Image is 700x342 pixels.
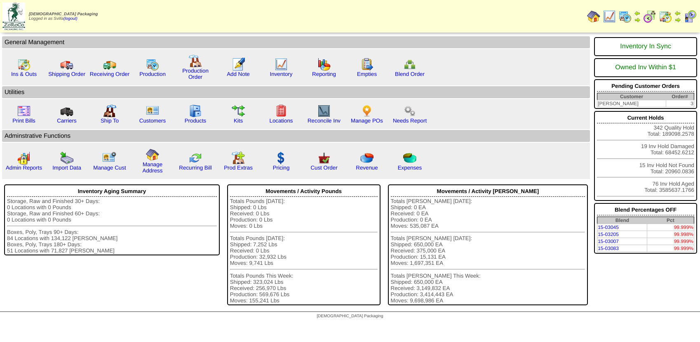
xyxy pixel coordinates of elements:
[647,245,694,252] td: 99.999%
[597,39,694,54] div: Inventory In Sync
[189,104,202,118] img: cabinet.gif
[275,151,288,165] img: dollar.gif
[60,104,73,118] img: truck3.gif
[597,205,694,215] div: Blend Percentages OFF
[232,58,245,71] img: orders.gif
[2,86,590,98] td: Utilities
[598,224,619,230] a: 15-03045
[391,186,585,197] div: Movements / Activity [PERSON_NAME]
[317,58,331,71] img: graph.gif
[647,231,694,238] td: 99.998%
[224,165,253,171] a: Prod Extras
[360,151,373,165] img: pie_chart.png
[227,71,250,77] a: Add Note
[270,71,293,77] a: Inventory
[60,58,73,71] img: truck.gif
[597,93,666,100] th: Customer
[182,68,209,80] a: Production Order
[597,60,694,75] div: Owned Inv Within $1
[11,71,37,77] a: Ins & Outs
[234,118,243,124] a: Kits
[230,198,378,304] div: Totals Pounds [DATE]: Shipped: 0 Lbs Received: 0 Lbs Production: 0 Lbs Moves: 0 Lbs Totals Pounds...
[393,118,427,124] a: Needs Report
[634,17,641,23] img: arrowright.gif
[391,198,585,304] div: Totals [PERSON_NAME] [DATE]: Shipped: 0 EA Received: 0 EA Production: 0 EA Moves: 535,087 EA Tota...
[29,12,98,21] span: Logged in as Svilla
[2,36,590,48] td: General Management
[647,238,694,245] td: 99.999%
[232,104,245,118] img: workflow.gif
[17,151,31,165] img: graph2.png
[312,71,336,77] a: Reporting
[597,217,647,224] th: Blend
[185,118,207,124] a: Products
[6,165,42,171] a: Admin Reports
[674,10,681,17] img: arrowleft.gif
[594,111,697,201] div: 342 Quality Hold Total: 189098.2578 19 Inv Hold Damaged Total: 68452.6212 15 Inv Hold Not Found T...
[357,71,377,77] a: Empties
[598,238,619,244] a: 15-03007
[269,118,293,124] a: Locations
[666,100,694,107] td: 3
[2,130,590,142] td: Adminstrative Functions
[189,151,202,165] img: reconcile.gif
[351,118,383,124] a: Manage POs
[317,314,383,318] span: [DEMOGRAPHIC_DATA] Packaging
[647,217,694,224] th: Pct
[597,100,666,107] td: [PERSON_NAME]
[356,165,378,171] a: Revenue
[674,17,681,23] img: arrowright.gif
[179,165,211,171] a: Recurring Bill
[659,10,672,23] img: calendarinout.gif
[63,17,78,21] a: (logout)
[634,10,641,17] img: arrowleft.gif
[360,58,373,71] img: workorder.gif
[57,118,76,124] a: Carriers
[102,151,117,165] img: managecust.png
[587,10,600,23] img: home.gif
[310,165,337,171] a: Cust Order
[90,71,129,77] a: Receiving Order
[643,10,656,23] img: calendarblend.gif
[597,81,694,92] div: Pending Customer Orders
[597,113,694,123] div: Current Holds
[398,165,422,171] a: Expenses
[395,71,425,77] a: Blend Order
[403,104,416,118] img: workflow.png
[232,151,245,165] img: prodextras.gif
[317,151,331,165] img: cust_order.png
[146,148,159,161] img: home.gif
[317,104,331,118] img: line_graph2.gif
[52,165,81,171] a: Import Data
[146,104,159,118] img: customers.gif
[598,231,619,237] a: 15-03205
[103,58,116,71] img: truck2.gif
[17,104,31,118] img: invoice2.gif
[598,245,619,251] a: 15-03083
[60,151,73,165] img: import.gif
[7,186,217,197] div: Inventory Aging Summary
[275,104,288,118] img: locations.gif
[2,2,25,30] img: zoroco-logo-small.webp
[101,118,119,124] a: Ship To
[666,93,694,100] th: Order#
[7,198,217,254] div: Storage, Raw and Finished 30+ Days: 0 Locations with 0 Pounds Storage, Raw and Finished 60+ Days:...
[143,161,163,174] a: Manage Address
[403,58,416,71] img: network.png
[103,104,116,118] img: factory2.gif
[618,10,632,23] img: calendarprod.gif
[48,71,85,77] a: Shipping Order
[146,58,159,71] img: calendarprod.gif
[403,151,416,165] img: pie_chart2.png
[308,118,341,124] a: Reconcile Inv
[93,165,126,171] a: Manage Cust
[230,186,378,197] div: Movements / Activity Pounds
[275,58,288,71] img: line_graph.gif
[12,118,35,124] a: Print Bills
[29,12,98,17] span: [DEMOGRAPHIC_DATA] Packaging
[603,10,616,23] img: line_graph.gif
[139,71,166,77] a: Production
[139,118,166,124] a: Customers
[647,224,694,231] td: 99.999%
[189,54,202,68] img: factory.gif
